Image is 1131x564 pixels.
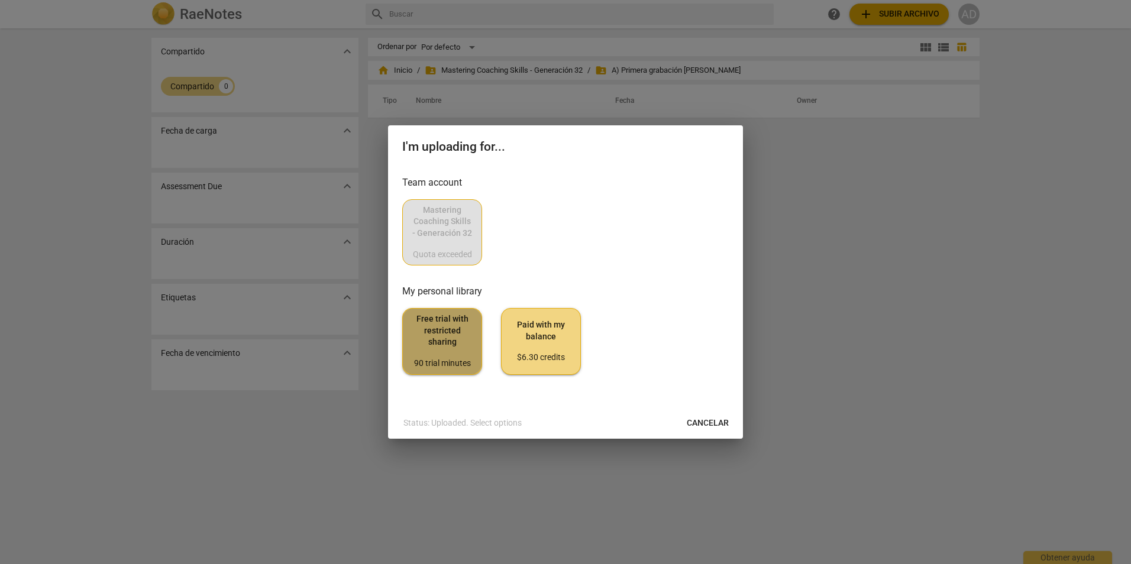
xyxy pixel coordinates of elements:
div: $6.30 credits [511,352,571,364]
div: 90 trial minutes [412,358,472,369]
span: Cancelar [687,417,729,429]
h3: Team account [402,176,729,190]
h3: My personal library [402,284,729,299]
span: Free trial with restricted sharing [412,313,472,369]
h2: I'm uploading for... [402,140,729,154]
p: Status: Uploaded. Select options [403,417,522,429]
span: Paid with my balance [511,319,571,364]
